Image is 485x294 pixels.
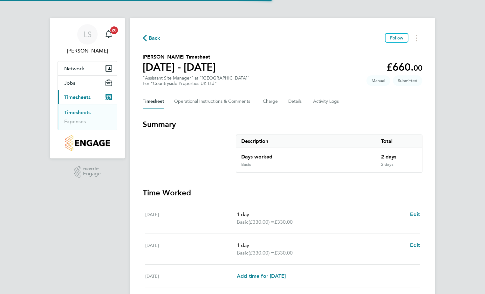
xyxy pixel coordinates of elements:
span: (£330.00) = [249,219,274,225]
a: Expenses [64,118,86,124]
div: [DATE] [145,272,237,280]
a: Timesheets [64,109,91,115]
button: Back [143,34,161,42]
span: Add time for [DATE] [237,273,286,279]
button: Timesheets [58,90,117,104]
span: LS [84,30,92,38]
button: Charge [263,94,278,109]
span: Network [64,66,84,72]
div: Summary [236,135,422,172]
span: Timesheets [64,94,91,100]
span: Follow [390,35,403,41]
span: 00 [413,63,422,73]
div: 2 days [376,162,422,172]
app-decimal: £660. [386,61,422,73]
h3: Summary [143,119,422,129]
button: Details [288,94,303,109]
div: [DATE] [145,211,237,226]
div: For "Countryside Properties UK Ltd" [143,81,249,86]
span: Engage [83,171,101,177]
a: Go to home page [58,135,117,151]
a: Add time for [DATE] [237,272,286,280]
button: Activity Logs [313,94,340,109]
span: Basic [237,218,249,226]
a: LS[PERSON_NAME] [58,24,117,55]
a: Edit [410,211,420,218]
button: Operational Instructions & Comments [174,94,253,109]
span: Back [149,34,161,42]
nav: Main navigation [50,18,125,158]
span: Edit [410,242,420,248]
button: Timesheets Menu [411,33,422,43]
div: "Assistant Site Manager" at "[GEOGRAPHIC_DATA]" [143,75,249,86]
button: Jobs [58,76,117,90]
span: 20 [110,26,118,34]
span: £330.00 [274,219,293,225]
div: Days worked [236,148,376,162]
a: Edit [410,241,420,249]
div: Description [236,135,376,148]
button: Network [58,61,117,75]
span: Jobs [64,80,75,86]
p: 1 day [237,241,405,249]
span: Powered by [83,166,101,171]
h1: [DATE] - [DATE] [143,61,216,73]
a: Powered byEngage [74,166,101,178]
div: Total [376,135,422,148]
h3: Time Worked [143,188,422,198]
span: This timesheet is Submitted. [393,75,422,86]
a: 20 [102,24,115,45]
button: Follow [385,33,408,43]
button: Timesheet [143,94,164,109]
p: 1 day [237,211,405,218]
h2: [PERSON_NAME] Timesheet [143,53,216,61]
span: Lee Swanwick [58,47,117,55]
img: countryside-properties-logo-retina.png [65,135,110,151]
span: (£330.00) = [249,250,274,256]
div: Timesheets [58,104,117,130]
span: Basic [237,249,249,257]
div: Basic [241,162,251,167]
span: £330.00 [274,250,293,256]
span: Edit [410,211,420,217]
span: This timesheet was manually created. [366,75,390,86]
div: [DATE] [145,241,237,257]
div: 2 days [376,148,422,162]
